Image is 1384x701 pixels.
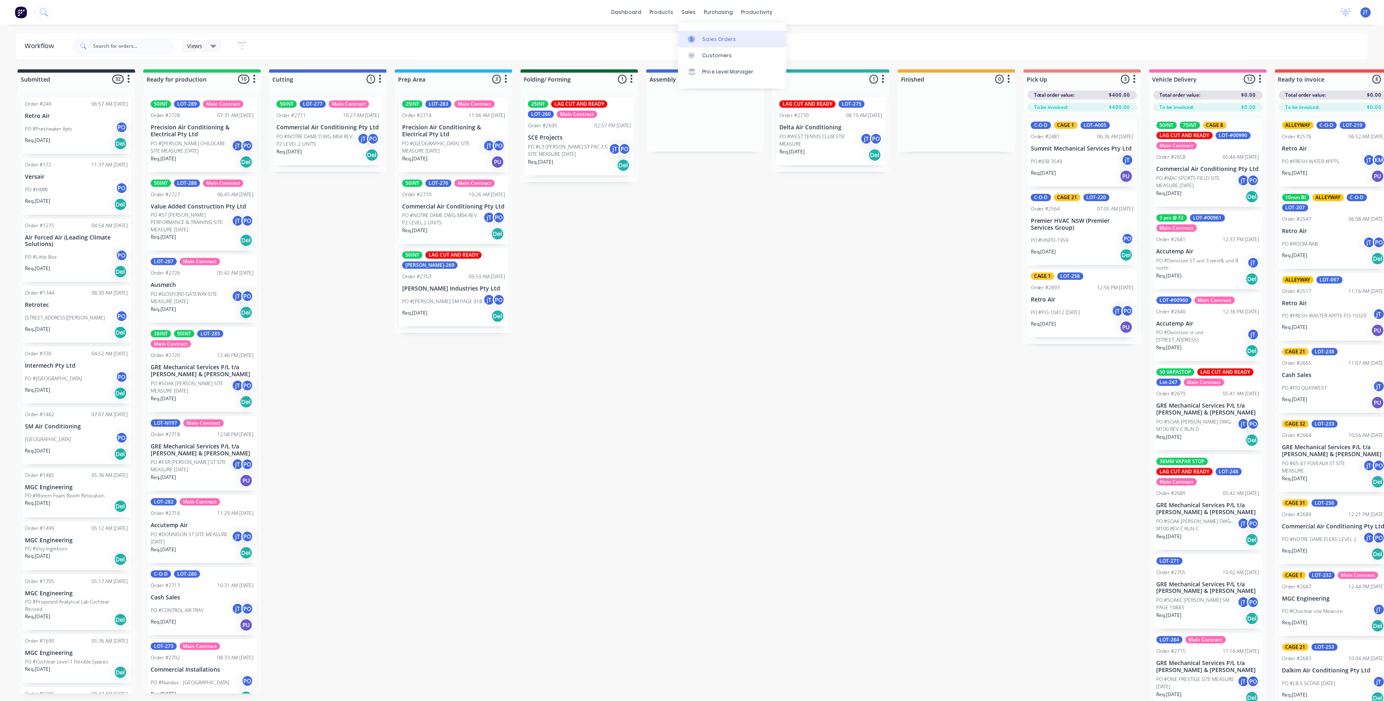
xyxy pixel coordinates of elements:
[1282,359,1312,367] div: Order #2665
[91,222,128,229] div: 04:54 AM [DATE]
[276,100,297,108] div: 50INT
[1197,368,1254,376] div: LAG CUT AND READY
[1223,153,1259,161] div: 05:44 AM [DATE]
[1157,175,1237,189] p: PO #MAC SPORTS FIELD SITE MEASURE [DATE]
[469,273,505,280] div: 09:59 AM [DATE]
[276,148,302,155] p: Req. [DATE]
[22,219,131,282] div: Order #127504:54 AM [DATE]Air Forced Air (Leading Climate Solutions)PO #Little BoxPOReq.[DATE]Del
[241,215,254,227] div: PO
[151,124,254,138] p: Precision Air Conditioning & Electrical Pty Ltd
[240,155,253,169] div: Del
[609,143,621,155] div: jT
[151,155,176,162] p: Req. [DATE]
[779,100,836,108] div: LAG CUT AND READY
[91,161,128,169] div: 11:37 AM [DATE]
[174,180,200,187] div: LOT-288
[1153,293,1263,362] div: LOT-#00960Main ContractOrder #264012:36 PM [DATE]Accutemp AirPO #Donnison st unit [STREET_ADDRESS...
[402,298,482,305] p: PO #[PERSON_NAME] SM PAGE 918
[528,122,557,129] div: Order #2695
[528,134,631,141] p: SCE Projects
[1097,133,1134,140] div: 06:36 AM [DATE]
[402,124,505,138] p: Precision Air Conditioning & Electrical Pty Ltd
[1282,348,1309,355] div: CAGE 21
[217,112,254,119] div: 07:31 AM [DATE]
[1313,194,1344,201] div: ALLEYWAY
[1031,237,1069,244] p: PO #HNPO-1959
[483,211,495,224] div: jT
[678,31,786,47] a: Sales Orders
[454,180,495,187] div: Main Contract
[1282,396,1308,403] p: Req. [DATE]
[1247,328,1259,341] div: jT
[25,289,54,297] div: Order #1344
[1157,379,1181,386] div: Lot-247
[1121,154,1134,166] div: jT
[776,97,886,165] div: LAG CUT AND READYLOT-275Order #273008:10 AM [DATE]Delta Air ConditioningPO #WEST TENNIS CLUB STIE...
[1157,308,1186,315] div: Order #2640
[1112,305,1124,317] div: jT
[779,133,860,148] p: PO #WEST TENNIS CLUB STIE MEASURE
[1157,402,1259,416] p: GRE Mechanical Services P/L t/a [PERSON_NAME] & [PERSON_NAME]
[483,140,495,152] div: jT
[779,112,809,119] div: Order #2730
[1190,214,1225,222] div: LOT-#00961
[1031,296,1134,303] p: Retro Air
[1120,248,1133,262] div: Del
[22,347,131,404] div: Order #33004:52 AM [DATE]Intermech Pty LtdPO #[GEOGRAPHIC_DATA]POReq.[DATE]Del
[343,112,379,119] div: 10:27 AM [DATE]
[25,100,51,108] div: Order #240
[114,265,127,278] div: Del
[1223,390,1259,397] div: 05:41 AM [DATE]
[1282,194,1310,201] div: 10mm BI
[147,97,257,172] div: 50INTLOT-289Main ContractOrder #272807:31 AM [DATE]Precision Air Conditioning & Electrical Pty Lt...
[217,191,254,198] div: 06:45 AM [DATE]
[1084,194,1110,201] div: LOT-220
[1282,324,1308,331] p: Req. [DATE]
[1153,211,1263,289] div: 3 pcs @ F2LOT-#00961Main ContractOrder #264112:37 PM [DATE]Accutemp AirPO #Donnison ST unit 3 wes...
[231,379,244,392] div: jT
[151,380,231,395] p: PO #SOAK [PERSON_NAME] SITE MEASURE [DATE]
[703,68,754,75] div: Price Level Manager
[25,350,51,357] div: Order #330
[617,159,630,172] div: Del
[25,125,72,133] p: PO #Freshwater Apts
[151,364,254,378] p: GRE Mechanical Services P/L t/a [PERSON_NAME] & [PERSON_NAME]
[151,100,171,108] div: 50INT
[151,112,180,119] div: Order #2728
[1031,320,1056,328] p: Req. [DATE]
[25,411,54,418] div: Order #1462
[1216,132,1251,139] div: LOT-#00990
[1282,276,1314,284] div: ALLEYWAY
[1121,233,1134,245] div: PO
[1184,379,1224,386] div: Main Contract
[1282,215,1312,223] div: Order #2547
[1031,133,1060,140] div: Order #2481
[365,149,378,162] div: Del
[528,143,609,158] p: PO #L3 [PERSON_NAME] ST PAC 3.5 SITE MEASURE [DATE]
[1031,205,1060,213] div: Order #2564
[231,290,244,302] div: jT
[399,97,508,172] div: 25INTLOT-283Main ContractOrder #271411:06 AM [DATE]Precision Air Conditioning & Electrical Pty Lt...
[217,269,254,277] div: 05:42 AM [DATE]
[273,97,383,165] div: 50INTLOT-277Main ContractOrder #271110:27 AM [DATE]Commercial Air Conditioning Pty LtdPO #NOTRE D...
[493,211,505,224] div: PO
[15,6,27,18] img: Factory
[151,258,177,265] div: LOT-287
[114,387,127,400] div: Del
[174,100,200,108] div: LOT-289
[25,113,128,120] p: Retro Air
[25,386,50,394] p: Req. [DATE]
[399,248,508,326] div: 50INTLAG CUT AND READY[PERSON_NAME]-269Order #270309:59 AM [DATE][PERSON_NAME] Industries Pty Ltd...
[469,191,505,198] div: 10:26 AM [DATE]
[1157,132,1213,139] div: LAG CUT AND READY
[1237,418,1250,430] div: jT
[1081,122,1110,129] div: LOT-A005
[231,215,244,227] div: jT
[425,251,482,259] div: LAG CUT AND READY
[1282,312,1367,319] p: PO #FRESH WASTER APPTS P.O-10320
[25,375,82,382] p: PO #[GEOGRAPHIC_DATA]
[1031,309,1080,316] p: PO #P.O-10412 [DATE]
[402,227,427,234] p: Req. [DATE]
[1028,269,1137,337] div: CAGE 1LOT-258Order #269312:56 PM [DATE]Retro AirPO #P.O-10412 [DATE]jTPOReq.[DATE]PU
[151,330,171,337] div: 38INT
